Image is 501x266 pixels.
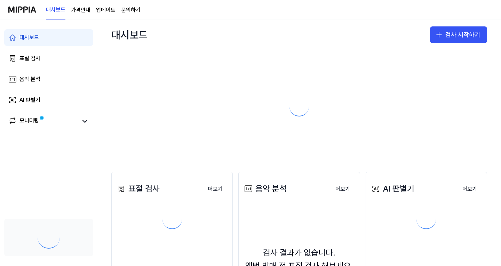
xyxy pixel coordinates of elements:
[430,26,487,43] button: 검사 시작하기
[4,50,93,67] a: 표절 검사
[4,71,93,88] a: 음악 분석
[4,92,93,108] a: AI 판별기
[121,6,141,14] a: 문의하기
[8,116,78,126] a: 모니터링
[202,182,228,196] button: 더보기
[96,6,116,14] a: 업데이트
[19,54,40,63] div: 표절 검사
[330,182,356,196] button: 더보기
[19,96,40,104] div: AI 판별기
[370,182,414,195] div: AI 판별기
[457,182,483,196] button: 더보기
[46,0,65,19] a: 대시보드
[116,182,160,195] div: 표절 검사
[4,29,93,46] a: 대시보드
[19,33,39,42] div: 대시보드
[243,182,287,195] div: 음악 분석
[19,116,39,126] div: 모니터링
[19,75,40,83] div: 음악 분석
[111,26,148,43] div: 대시보드
[71,6,90,14] a: 가격안내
